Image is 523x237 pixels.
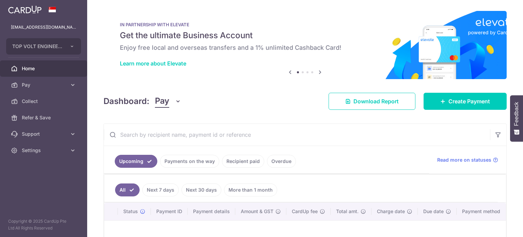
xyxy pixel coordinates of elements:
[377,208,405,215] span: Charge date
[222,155,264,168] a: Recipient paid
[120,60,186,67] a: Learn more about Elevate
[22,65,67,72] span: Home
[120,22,490,27] p: IN PARTNERSHIP WITH ELEVATE
[155,95,169,108] span: Pay
[104,11,507,79] img: Renovation banner
[424,93,507,110] a: Create Payment
[188,203,235,220] th: Payment details
[22,114,67,121] span: Refer & Save
[151,203,188,220] th: Payment ID
[120,44,490,52] h6: Enjoy free local and overseas transfers and a 1% unlimited Cashback Card!
[160,155,219,168] a: Payments on the way
[155,95,181,108] button: Pay
[104,124,490,146] input: Search by recipient name, payment id or reference
[292,208,318,215] span: CardUp fee
[437,157,498,163] a: Read more on statuses
[12,43,63,50] span: TOP VOLT ENGINEERING PTE. LTD.
[267,155,296,168] a: Overdue
[8,5,42,14] img: CardUp
[115,155,157,168] a: Upcoming
[329,93,415,110] a: Download Report
[353,97,399,105] span: Download Report
[437,157,491,163] span: Read more on statuses
[22,82,67,88] span: Pay
[448,97,490,105] span: Create Payment
[457,203,508,220] th: Payment method
[142,183,179,196] a: Next 7 days
[123,208,138,215] span: Status
[104,95,149,107] h4: Dashboard:
[181,183,221,196] a: Next 30 days
[336,208,359,215] span: Total amt.
[22,131,67,137] span: Support
[6,38,81,55] button: TOP VOLT ENGINEERING PTE. LTD.
[241,208,273,215] span: Amount & GST
[22,147,67,154] span: Settings
[423,208,444,215] span: Due date
[510,95,523,142] button: Feedback - Show survey
[224,183,277,196] a: More than 1 month
[513,102,520,126] span: Feedback
[115,183,140,196] a: All
[11,24,76,31] p: [EMAIL_ADDRESS][DOMAIN_NAME]
[120,30,490,41] h5: Get the ultimate Business Account
[22,98,67,105] span: Collect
